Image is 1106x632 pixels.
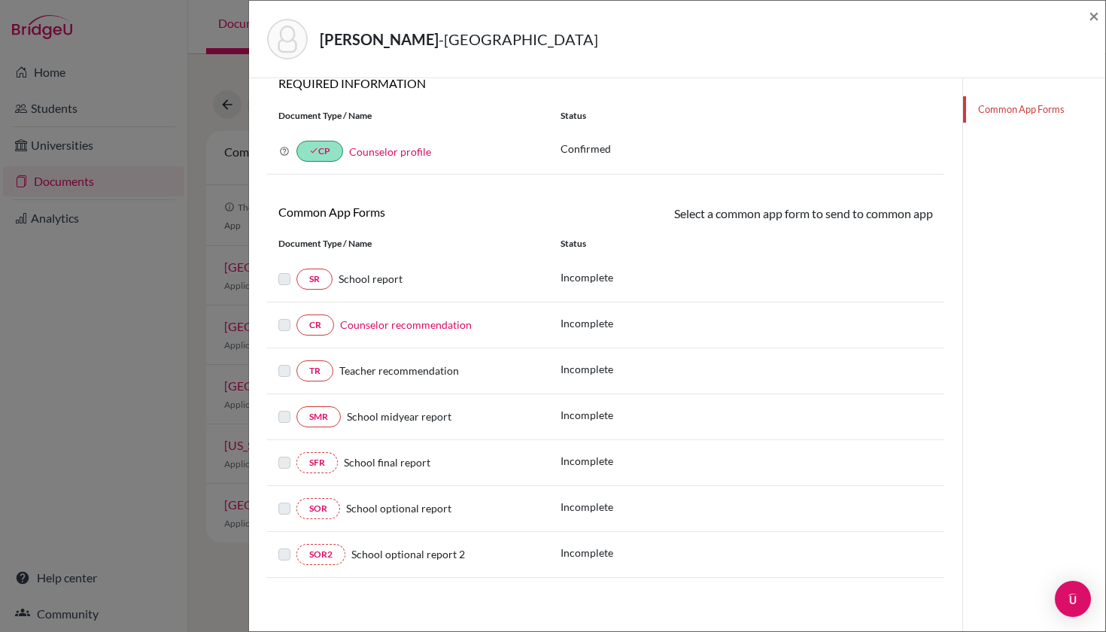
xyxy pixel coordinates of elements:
a: SOR2 [296,544,345,565]
p: Incomplete [561,361,613,377]
h6: REQUIRED INFORMATION [267,76,944,90]
span: School optional report [346,502,451,515]
a: SMR [296,406,341,427]
div: Document Type / Name [267,109,549,123]
span: School optional report 2 [351,548,465,561]
p: Incomplete [561,545,613,561]
p: Incomplete [561,453,613,469]
span: School report [339,272,403,285]
p: Incomplete [561,269,613,285]
h6: Common App Forms [278,205,594,219]
span: School midyear report [347,410,451,423]
span: × [1089,5,1099,26]
div: Document Type / Name [267,237,549,251]
a: Counselor profile [349,145,431,158]
span: - [GEOGRAPHIC_DATA] [439,30,598,48]
span: School final report [344,456,430,469]
a: Counselor recommendation [340,318,472,331]
a: doneCP [296,141,343,162]
p: Incomplete [561,499,613,515]
a: SR [296,269,333,290]
div: Status [549,237,944,251]
a: TR [296,360,333,381]
div: Select a common app form to send to common app [606,205,944,225]
a: SFR [296,452,338,473]
button: Close [1089,7,1099,25]
p: Incomplete [561,315,613,331]
a: CR [296,314,334,336]
a: Common App Forms [963,96,1105,123]
span: Teacher recommendation [339,364,459,377]
i: done [309,146,318,155]
div: Open Intercom Messenger [1055,581,1091,617]
a: SOR [296,498,340,519]
div: Status [549,109,944,123]
p: Confirmed [561,141,933,156]
p: Incomplete [561,407,613,423]
strong: [PERSON_NAME] [320,30,439,48]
